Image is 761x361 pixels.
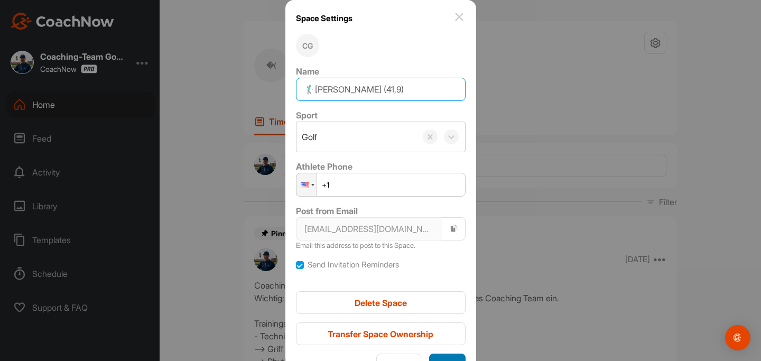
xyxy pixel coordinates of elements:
span: Transfer Space Ownership [328,329,433,339]
button: Delete Space [296,291,466,314]
button: Transfer Space Ownership [296,322,466,345]
div: CG [296,34,319,57]
h1: Space Settings [296,11,352,26]
input: 1 (702) 123-4567 [296,173,466,197]
p: Email this address to post to this Space. [296,240,466,251]
div: United States: + 1 [296,173,317,196]
div: Golf [302,131,317,143]
label: Post from Email [296,206,358,216]
div: Open Intercom Messenger [725,325,750,350]
label: Sport [296,110,318,121]
label: Athlete Phone [296,161,352,172]
span: Delete Space [355,298,407,308]
label: Name [296,66,319,77]
label: Send Invitation Reminders [308,259,399,271]
img: close [453,11,466,23]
